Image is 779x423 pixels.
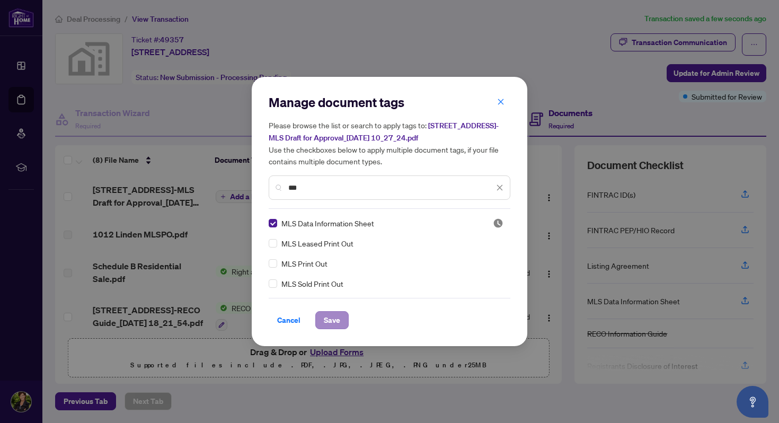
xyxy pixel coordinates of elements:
[269,94,510,111] h2: Manage document tags
[269,119,510,167] h5: Please browse the list or search to apply tags to: Use the checkboxes below to apply multiple doc...
[493,218,503,228] img: status
[281,217,374,229] span: MLS Data Information Sheet
[496,184,503,191] span: close
[493,218,503,228] span: Pending Review
[281,258,327,269] span: MLS Print Out
[497,98,504,105] span: close
[281,237,353,249] span: MLS Leased Print Out
[324,312,340,329] span: Save
[737,386,768,418] button: Open asap
[281,278,343,289] span: MLS Sold Print Out
[315,311,349,329] button: Save
[269,311,309,329] button: Cancel
[277,312,300,329] span: Cancel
